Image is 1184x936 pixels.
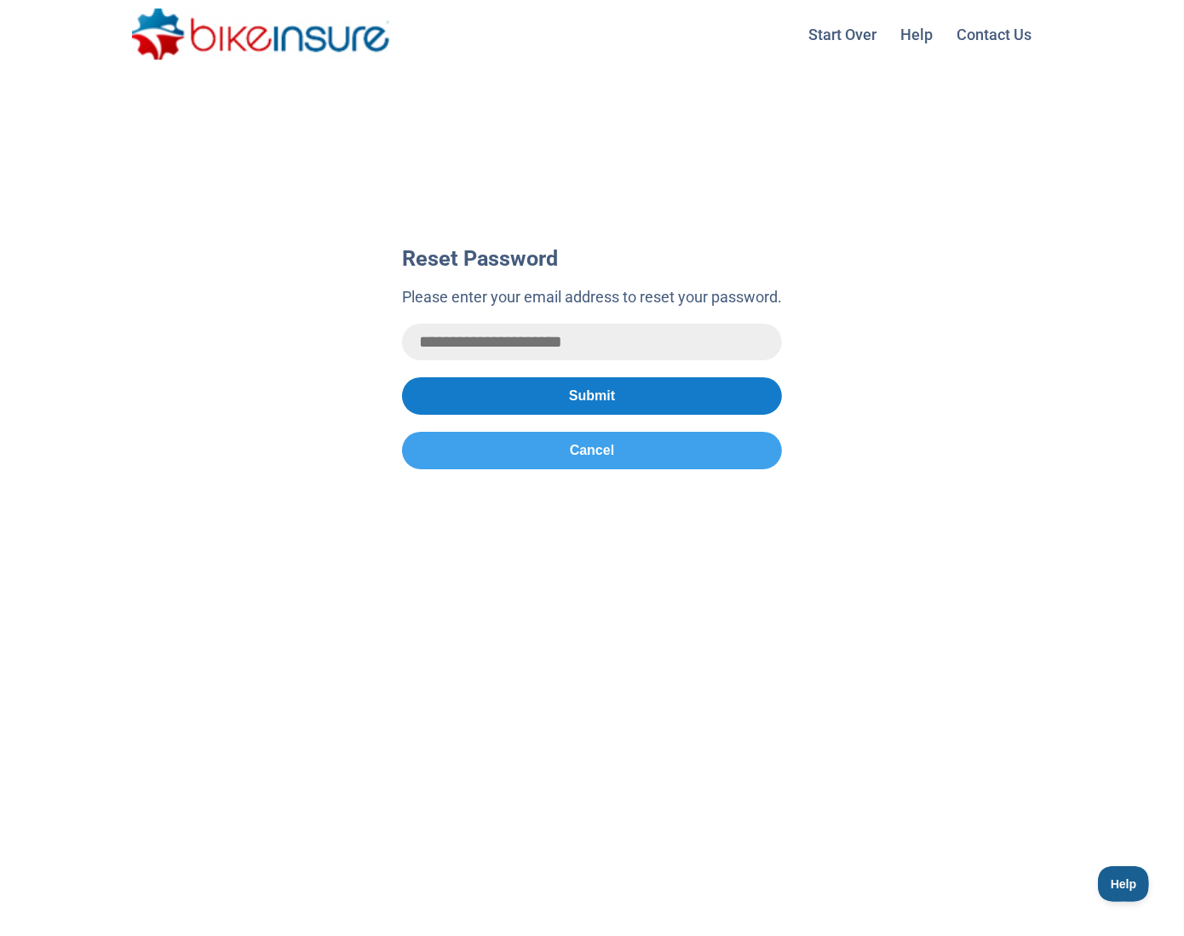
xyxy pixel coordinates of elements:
[402,377,782,415] button: Submit
[402,247,782,270] h1: Reset Password
[402,432,782,469] button: Cancel
[402,285,782,308] p: Please enter your email address to reset your password.
[132,9,389,60] img: bikeinsure logo
[946,13,1042,56] a: Contact Us
[1098,866,1150,902] iframe: Toggle Customer Support
[798,13,887,56] a: Start Over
